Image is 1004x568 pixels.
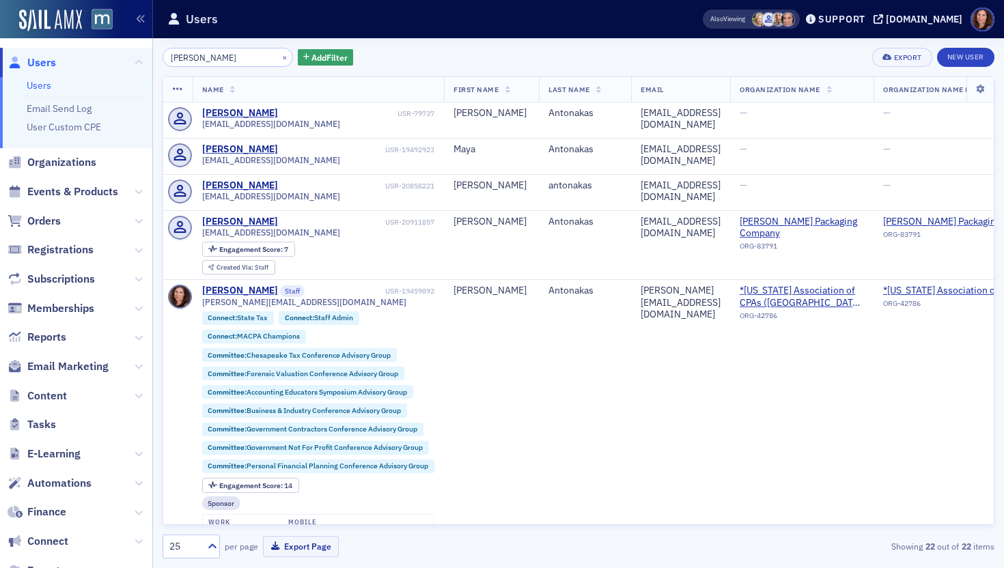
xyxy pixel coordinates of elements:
[641,107,721,131] div: [EMAIL_ADDRESS][DOMAIN_NAME]
[279,51,291,63] button: ×
[27,155,96,170] span: Organizations
[762,12,776,27] span: Justin Chase
[307,287,435,296] div: USR-19459892
[202,216,278,228] a: [PERSON_NAME]
[894,54,922,61] div: Export
[8,534,68,549] a: Connect
[27,121,101,133] a: User Custom CPE
[454,216,529,228] div: [PERSON_NAME]
[263,536,339,557] button: Export Page
[740,143,747,155] span: —
[8,301,94,316] a: Memberships
[8,388,67,403] a: Content
[208,350,247,360] span: Committee :
[202,155,340,165] span: [EMAIL_ADDRESS][DOMAIN_NAME]
[280,109,434,118] div: USR-79737
[311,51,348,63] span: Add Filter
[8,359,109,374] a: Email Marketing
[548,216,622,228] div: Antonakas
[202,180,278,192] a: [PERSON_NAME]
[19,10,82,31] img: SailAMX
[937,48,994,67] a: New User
[202,191,340,201] span: [EMAIL_ADDRESS][DOMAIN_NAME]
[280,285,305,298] span: Staff
[279,311,359,325] div: Connect:
[202,459,435,473] div: Committee:
[454,180,529,192] div: [PERSON_NAME]
[710,14,723,23] div: Also
[202,348,398,362] div: Committee:
[548,143,622,156] div: Antonakas
[752,12,766,27] span: Rebekah Olson
[740,285,864,309] span: *Maryland Association of CPAs (Timonium, MD)
[208,406,247,415] span: Committee :
[169,539,199,554] div: 25
[8,272,95,287] a: Subscriptions
[285,313,353,322] a: Connect:Staff Admin
[208,331,237,341] span: Connect :
[740,285,864,309] a: *[US_STATE] Association of CPAs ([GEOGRAPHIC_DATA], [GEOGRAPHIC_DATA])
[202,143,278,156] a: [PERSON_NAME]
[454,107,529,119] div: [PERSON_NAME]
[219,481,284,490] span: Engagement Score :
[771,12,785,27] span: Emily Trott
[923,540,937,552] strong: 22
[202,260,275,274] div: Created Via: Staff
[641,285,721,321] div: [PERSON_NAME][EMAIL_ADDRESS][DOMAIN_NAME]
[202,367,405,380] div: Committee:
[818,13,865,25] div: Support
[781,12,795,27] span: Katie Foo
[8,242,94,257] a: Registrations
[883,106,891,119] span: —
[27,476,92,491] span: Automations
[208,388,407,397] a: Committee:Accounting Educators Symposium Advisory Group
[202,403,408,417] div: Committee:
[298,49,354,66] button: AddFilter
[202,311,275,325] div: Connect:
[8,446,81,461] a: E-Learning
[92,9,113,30] img: SailAMX
[641,85,664,94] span: Email
[874,14,967,24] button: [DOMAIN_NAME]
[27,301,94,316] span: Memberships
[82,9,113,32] a: View Homepage
[548,85,590,94] span: Last Name
[27,184,118,199] span: Events & Products
[202,478,299,493] div: Engagement Score: 14
[202,285,278,297] a: [PERSON_NAME]
[285,313,314,322] span: Connect :
[217,264,268,272] div: Staff
[27,417,56,432] span: Tasks
[208,443,423,452] a: Committee:Government Not For Profit Conference Advisory Group
[959,540,973,552] strong: 22
[971,8,994,31] span: Profile
[27,79,51,91] a: Users
[8,505,66,520] a: Finance
[27,102,92,115] a: Email Send Log
[641,180,721,203] div: [EMAIL_ADDRESS][DOMAIN_NAME]
[208,332,300,341] a: Connect:MACPA Champions
[208,461,428,470] a: Committee:Personal Financial Planning Conference Advisory Group
[202,242,295,257] div: Engagement Score: 7
[219,244,284,254] span: Engagement Score :
[208,351,391,360] a: Committee:Chesapeake Tax Conference Advisory Group
[454,85,499,94] span: First Name
[208,442,247,452] span: Committee :
[8,330,66,345] a: Reports
[202,385,414,399] div: Committee:
[883,143,891,155] span: —
[727,540,994,552] div: Showing out of items
[740,242,864,255] div: ORG-83791
[27,446,81,461] span: E-Learning
[202,227,340,238] span: [EMAIL_ADDRESS][DOMAIN_NAME]
[27,242,94,257] span: Registrations
[208,406,401,415] a: Committee:Business & Industry Conference Advisory Group
[740,85,820,94] span: Organization Name
[8,155,96,170] a: Organizations
[208,313,268,322] a: Connect:State Tax
[548,285,622,297] div: Antonakas
[8,417,56,432] a: Tasks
